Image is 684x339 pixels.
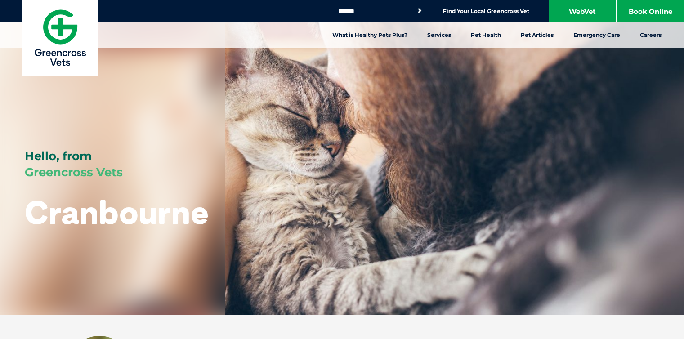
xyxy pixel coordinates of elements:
[25,194,209,230] h1: Cranbourne
[563,22,630,48] a: Emergency Care
[443,8,529,15] a: Find Your Local Greencross Vet
[511,22,563,48] a: Pet Articles
[322,22,417,48] a: What is Healthy Pets Plus?
[417,22,461,48] a: Services
[415,6,424,15] button: Search
[461,22,511,48] a: Pet Health
[25,149,92,163] span: Hello, from
[25,165,123,179] span: Greencross Vets
[630,22,671,48] a: Careers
